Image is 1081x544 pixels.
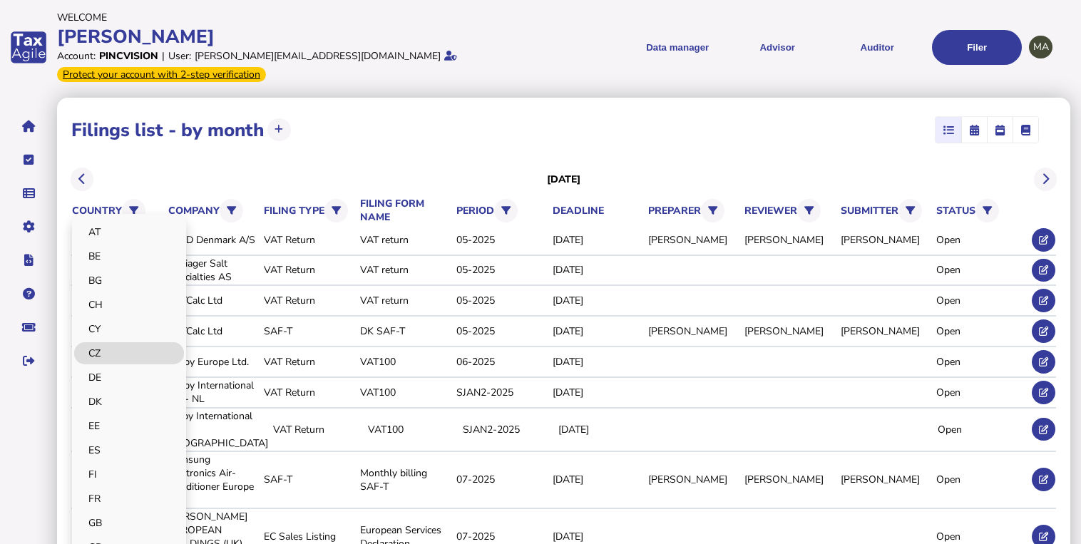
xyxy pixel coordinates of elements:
button: Previous [71,168,94,191]
div: 05-2025 [456,263,548,277]
a: CH [74,294,184,316]
button: Edit [1032,468,1055,491]
button: Edit [1032,289,1055,312]
div: [PERSON_NAME] [744,473,836,486]
div: Profile settings [1029,36,1052,59]
th: filing form name [359,196,452,225]
div: SAF-T [264,324,355,338]
mat-button-toggle: List view [936,117,961,143]
div: [PERSON_NAME] [841,324,932,338]
div: [PERSON_NAME] [57,24,536,49]
th: status [936,196,1028,225]
div: SJAN2-2025 [456,386,548,399]
i: Email verified [444,51,457,61]
div: [DATE] [553,233,644,247]
div: Open [936,473,1028,486]
div: VAT return [360,294,451,307]
button: Next [1034,168,1057,191]
div: 05-2025 [456,294,548,307]
div: 06-2025 [456,355,548,369]
a: CY [74,318,184,340]
a: BG [74,270,184,292]
div: SAF-T [264,473,355,486]
div: Monthly billing SAF-T [360,466,451,493]
mat-button-toggle: Calendar week view [987,117,1013,143]
button: Manage settings [14,212,43,242]
div: 05-2025 [456,324,548,338]
div: [PERSON_NAME][EMAIL_ADDRESS][DOMAIN_NAME] [195,49,441,63]
th: submitter [840,196,933,225]
menu: navigate products [543,30,1023,65]
button: Edit [1032,319,1055,343]
div: IMCD Denmark A/S [168,233,260,247]
button: Filter [122,199,145,222]
th: reviewer [744,196,836,225]
div: Open [936,386,1028,399]
div: Open [936,233,1028,247]
div: VAT Return [264,263,355,277]
th: country [71,196,164,225]
button: Auditor [832,30,922,65]
div: [PERSON_NAME] [744,324,836,338]
div: [DATE] [553,355,644,369]
button: Edit [1032,228,1055,252]
button: Data manager [14,178,43,208]
div: [PERSON_NAME] [744,233,836,247]
div: Dolby International AB - NL [168,379,260,406]
button: Home [14,111,43,141]
th: preparer [647,196,740,225]
div: [DATE] [553,473,644,486]
button: Filter [898,199,922,222]
div: 07-2025 [456,473,548,486]
button: Filter [797,199,821,222]
button: Edit [1032,381,1055,404]
div: [DATE] [553,386,644,399]
div: VAT100 [360,386,451,399]
i: Data manager [23,193,35,194]
button: Filter [494,199,518,222]
a: GB [74,512,184,534]
mat-button-toggle: Ledger [1013,117,1038,143]
div: [DATE] [553,324,644,338]
div: 05-2025 [456,233,548,247]
mat-button-toggle: Calendar month view [961,117,987,143]
h3: [DATE] [547,173,581,186]
th: company [168,196,260,225]
div: Open [936,355,1028,369]
div: Pincvision [99,49,158,63]
div: 07-2025 [456,530,548,543]
div: VATCalc Ltd [168,294,260,307]
a: DK [74,391,184,413]
a: ES [74,439,184,461]
a: AT [74,221,184,243]
a: CZ [74,342,184,364]
div: Open [936,324,1028,338]
div: VAT return [360,233,451,247]
div: SJAN2-2025 [463,423,553,436]
div: VAT100 [360,355,451,369]
button: Edit [1032,418,1055,441]
h1: Filings list - by month [71,118,264,143]
a: BE [74,245,184,267]
div: EC Sales Listing [264,530,355,543]
button: Filer [932,30,1022,65]
div: Open [936,263,1028,277]
div: Samsung Electronics Air-Conditioner Europe BV [168,453,260,507]
div: [DATE] [553,294,644,307]
div: VAT Return [264,233,355,247]
th: filing type [263,196,356,225]
div: Dolby International AB [GEOGRAPHIC_DATA] [167,409,268,450]
div: VAT Return [264,355,355,369]
div: [PERSON_NAME] [648,233,739,247]
div: VAT return [360,263,451,277]
div: VAT Return [264,294,355,307]
a: DE [74,366,184,389]
button: Shows a dropdown of Data manager options [632,30,722,65]
div: [DATE] [558,423,648,436]
div: Open [936,530,1028,543]
button: Help pages [14,279,43,309]
div: [PERSON_NAME] [841,473,932,486]
div: [DATE] [553,263,644,277]
div: From Oct 1, 2025, 2-step verification will be required to login. Set it up now... [57,67,266,82]
div: Account: [57,49,96,63]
